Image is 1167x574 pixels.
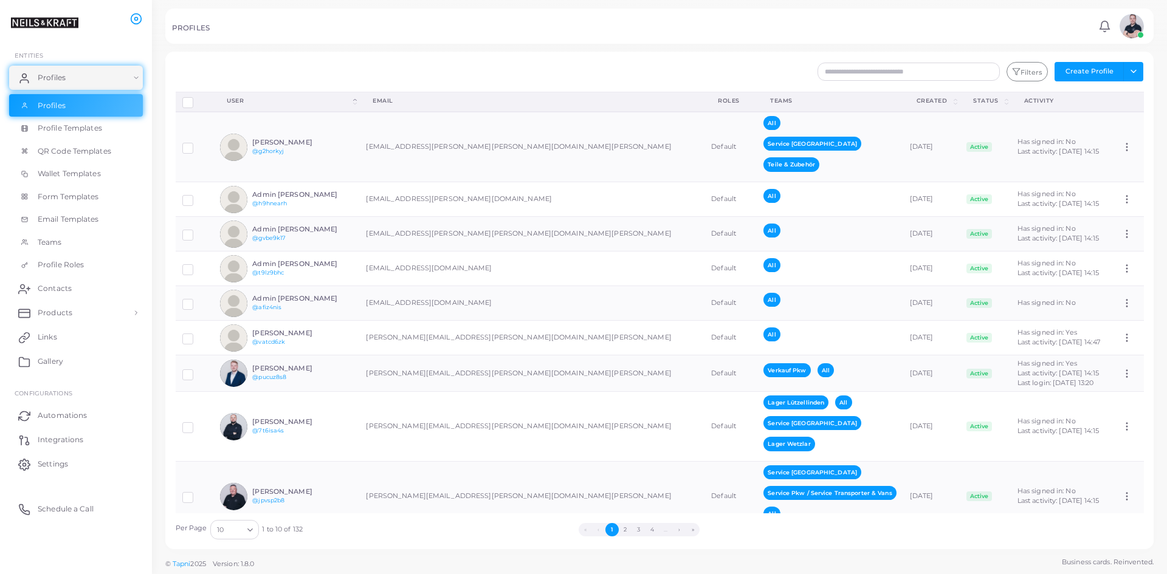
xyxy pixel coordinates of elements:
[903,251,960,286] td: [DATE]
[9,325,143,349] a: Links
[252,497,284,504] a: @jpvsp2b8
[973,97,1002,105] div: Status
[38,307,72,318] span: Products
[252,427,284,434] a: @7t6isa4s
[38,283,72,294] span: Contacts
[38,100,66,111] span: Profiles
[1017,234,1099,242] span: Last activity: [DATE] 14:15
[718,97,743,105] div: Roles
[252,225,342,233] h6: Admin [PERSON_NAME]
[38,459,68,470] span: Settings
[704,462,757,531] td: Default
[632,523,645,536] button: Go to page 3
[1017,426,1099,435] span: Last activity: [DATE] 14:15
[252,200,287,207] a: @h9hnearh
[15,389,72,397] span: Configurations
[686,523,700,536] button: Go to last page
[704,392,757,462] td: Default
[763,363,810,377] span: Verkauf Pkw
[966,369,992,378] span: Active
[9,452,143,476] a: Settings
[763,137,861,151] span: Service [GEOGRAPHIC_DATA]
[1017,417,1076,425] span: Has signed in: No
[38,356,63,367] span: Gallery
[763,258,780,272] span: All
[38,146,111,157] span: QR Code Templates
[9,428,143,452] a: Integrations
[763,293,780,307] span: All
[262,525,303,535] span: 1 to 10 of 132
[220,220,247,248] img: avatar
[176,524,207,533] label: Per Page
[220,290,247,317] img: avatar
[704,355,757,392] td: Default
[1017,137,1076,146] span: Has signed in: No
[763,157,819,171] span: Teile & Zubehör
[704,321,757,355] td: Default
[252,234,286,241] a: @gvbe9k17
[763,507,780,521] span: All
[763,486,896,500] span: Service Pkw / Service Transporter & Vans
[172,24,210,32] h5: PROFILES
[9,349,143,374] a: Gallery
[38,123,102,134] span: Profile Templates
[763,416,861,430] span: Service [GEOGRAPHIC_DATA]
[903,392,960,462] td: [DATE]
[966,298,992,308] span: Active
[252,269,284,276] a: @t9lz9bhc
[966,491,992,501] span: Active
[903,321,960,355] td: [DATE]
[359,355,704,392] td: [PERSON_NAME][EMAIL_ADDRESS][PERSON_NAME][DOMAIN_NAME][PERSON_NAME]
[220,413,247,440] img: avatar
[252,138,342,146] h6: [PERSON_NAME]
[1115,92,1144,112] th: Action
[9,497,143,521] a: Schedule a Call
[763,116,780,130] span: All
[359,321,704,355] td: [PERSON_NAME][EMAIL_ADDRESS][PERSON_NAME][DOMAIN_NAME][PERSON_NAME]
[38,237,62,248] span: Teams
[15,52,43,59] span: ENTITIES
[220,186,247,213] img: avatar
[225,523,243,536] input: Search for option
[763,465,861,479] span: Service [GEOGRAPHIC_DATA]
[190,559,205,569] span: 2025
[1055,62,1124,81] button: Create Profile
[38,434,83,445] span: Integrations
[173,559,191,568] a: Tapni
[165,559,254,569] span: ©
[704,217,757,251] td: Default
[966,422,992,431] span: Active
[176,92,214,112] th: Row-selection
[1017,378,1094,387] span: Last login: [DATE] 13:20
[9,301,143,325] a: Products
[1024,97,1101,105] div: activity
[220,324,247,352] img: avatar
[359,217,704,251] td: [EMAIL_ADDRESS][PERSON_NAME][PERSON_NAME][DOMAIN_NAME][PERSON_NAME]
[917,97,952,105] div: Created
[9,253,143,276] a: Profile Roles
[38,168,101,179] span: Wallet Templates
[213,559,255,568] span: Version: 1.8.0
[220,483,247,510] img: avatar
[9,94,143,117] a: Profiles
[1017,359,1077,367] span: Has signed in: Yes
[1017,298,1076,307] span: Has signed in: No
[1017,224,1076,233] span: Has signed in: No
[9,231,143,254] a: Teams
[1017,328,1077,337] span: Has signed in: Yes
[11,12,78,34] a: logo
[359,251,704,286] td: [EMAIL_ADDRESS][DOMAIN_NAME]
[1017,369,1099,377] span: Last activity: [DATE] 14:15
[966,264,992,273] span: Active
[763,395,828,409] span: Lager Lützellinden
[1017,487,1076,495] span: Has signed in: No
[220,134,247,161] img: avatar
[9,208,143,231] a: Email Templates
[1062,557,1154,567] span: Business cards. Reinvented.
[903,217,960,251] td: [DATE]
[9,276,143,301] a: Contacts
[220,255,247,282] img: avatar
[252,418,342,426] h6: [PERSON_NAME]
[252,488,342,496] h6: [PERSON_NAME]
[1017,147,1099,155] span: Last activity: [DATE] 14:15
